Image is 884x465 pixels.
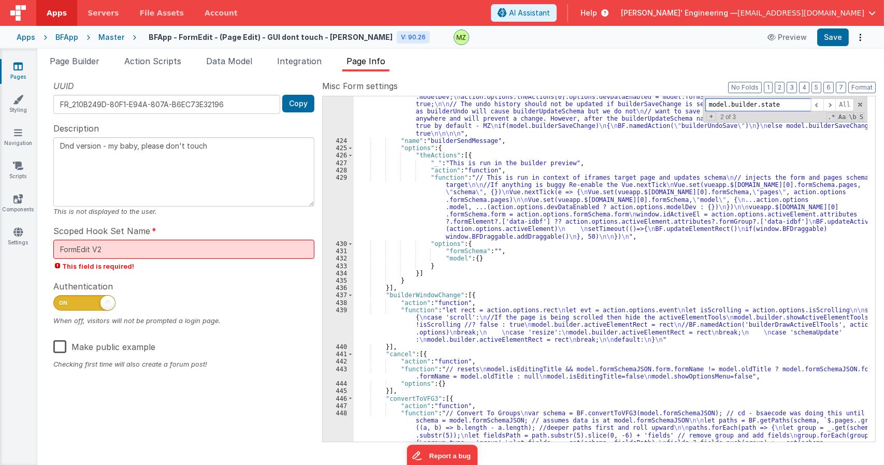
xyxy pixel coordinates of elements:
div: 438 [323,299,354,307]
span: Whole Word Search [848,112,857,122]
div: 425 [323,144,354,152]
div: V: 90.26 [397,31,430,43]
button: [PERSON_NAME]' Engineering — [EMAIL_ADDRESS][DOMAIN_NAME] [621,8,876,18]
span: Misc Form settings [322,80,398,92]
span: File Assets [140,8,184,18]
div: 423 [323,71,354,137]
input: Search for [705,98,811,111]
button: 6 [823,82,834,93]
span: Data Model [206,56,252,66]
span: This field is required! [53,261,314,271]
button: 1 [764,82,773,93]
div: 440 [323,343,354,351]
span: Action Scripts [124,56,181,66]
span: Search In Selection [859,112,864,122]
div: 429 [323,174,354,240]
button: Preview [761,29,813,46]
div: 433 [323,263,354,270]
button: 2 [775,82,785,93]
div: 435 [323,277,354,284]
div: 426 [323,152,354,159]
button: No Folds [728,82,762,93]
button: 5 [811,82,821,93]
div: 439 [323,307,354,343]
span: Servers [88,8,119,18]
h4: BFApp - FormEdit - (Page Edit) - GUI dont touch - [PERSON_NAME] [149,33,393,41]
div: 442 [323,358,354,365]
div: 427 [323,159,354,167]
button: 3 [787,82,797,93]
span: CaseSensitive Search [837,112,847,122]
button: 4 [799,82,809,93]
span: Authentication [53,280,113,293]
div: BFApp [55,32,78,42]
div: 441 [323,351,354,358]
span: Scoped Hook Set Name [53,225,150,237]
div: 431 [323,248,354,255]
div: 446 [323,395,354,402]
div: Master [98,32,124,42]
div: 434 [323,270,354,277]
span: Help [581,8,597,18]
button: 7 [836,82,846,93]
div: 424 [323,137,354,144]
button: Format [848,82,876,93]
span: Alt-Enter [835,98,854,111]
span: AI Assistant [509,8,550,18]
div: 445 [323,387,354,395]
button: Copy [282,95,314,112]
div: 430 [323,240,354,248]
span: Integration [277,56,322,66]
span: UUID [53,80,74,92]
label: Make public example [53,334,155,356]
span: Page Info [346,56,385,66]
span: Description [53,122,99,135]
div: 443 [323,366,354,380]
div: Checking first time will also create a forum post! [53,359,314,369]
div: 428 [323,167,354,174]
div: 444 [323,380,354,387]
div: This is not displayed to the user. [53,207,314,216]
div: When off, visitors will not be prompted a login page. [53,316,314,326]
div: Apps [17,32,35,42]
button: Options [853,30,867,45]
span: [PERSON_NAME]' Engineering — [621,8,737,18]
span: [EMAIL_ADDRESS][DOMAIN_NAME] [737,8,864,18]
img: 095be3719ea6209dc2162ba73c069c80 [454,30,469,45]
span: Apps [47,8,67,18]
div: 437 [323,292,354,299]
span: 2 of 3 [716,113,740,121]
button: Save [817,28,849,46]
span: Toggel Replace mode [706,112,716,121]
button: AI Assistant [491,4,557,22]
span: Page Builder [50,56,99,66]
div: 432 [323,255,354,262]
div: 436 [323,284,354,292]
span: RegExp Search [827,112,836,122]
div: 447 [323,402,354,410]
